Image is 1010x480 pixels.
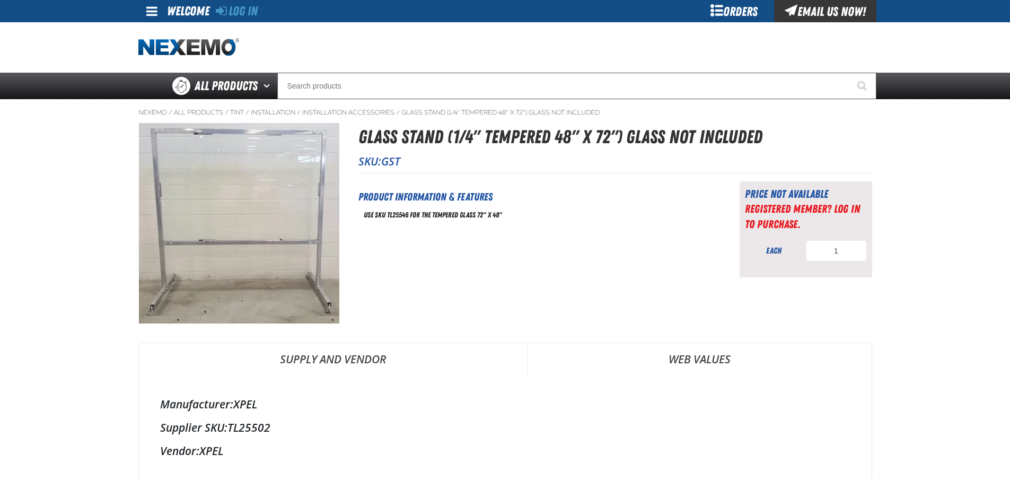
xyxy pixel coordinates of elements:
button: Open All Products pages [260,73,277,99]
h1: Glass Stand (1/4" Tempered 48" x 72") Glass not included [358,123,872,151]
h2: Product Information & Features [358,189,713,205]
span: / [396,108,400,117]
div: XPEL [160,397,850,412]
a: Tint [230,108,244,117]
a: All Products [174,108,223,117]
a: Nexemo [138,108,167,117]
span: / [225,108,229,117]
span: / [245,108,249,117]
div: Use SKU TL25546 for the Tempered Glass 72" X 48" [358,205,713,225]
span: / [169,108,172,117]
span: All Products [195,76,258,95]
a: Web Values [528,343,872,375]
input: Search [277,73,876,99]
label: Manufacturer: [160,397,233,412]
div: TL25502 [160,420,850,435]
a: Glass Stand (1/4" Tempered 48" x 72") Glass not included [401,108,600,117]
label: Vendor: [160,443,199,458]
a: Supply and Vendor [139,343,527,375]
label: Supplier SKU: [160,420,227,435]
img: Nexemo logo [138,38,239,57]
a: Registered Member? Log In to purchase. [745,202,860,230]
p: SKU: [358,154,872,169]
span: GST [381,154,400,169]
div: each [745,245,803,257]
div: Price not available [745,187,867,202]
span: / [297,108,301,117]
a: Home [138,38,239,57]
a: Installation Accessories [302,108,394,117]
a: Installation [251,108,295,117]
nav: Breadcrumbs [138,108,872,117]
a: Log In [216,4,258,19]
button: Start Searching [850,73,876,99]
div: XPEL [160,443,850,458]
input: Product Quantity [806,240,867,261]
img: Glass Stand (1/4" Tempered 48" x 72") Glass not included [139,123,339,324]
